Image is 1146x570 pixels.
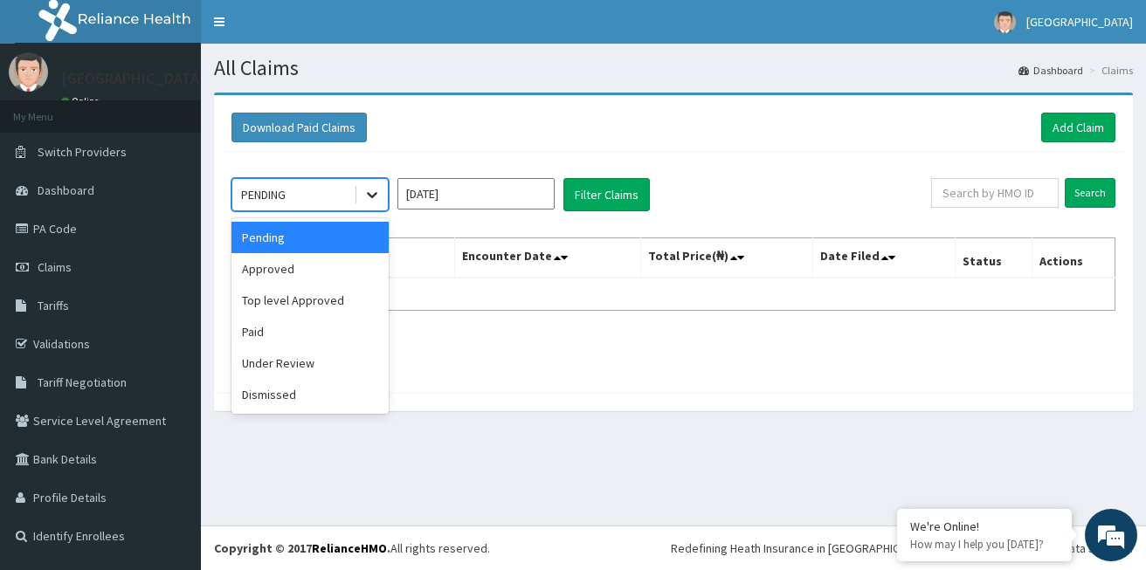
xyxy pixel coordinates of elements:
[214,540,390,556] strong: Copyright © 2017 .
[1032,238,1115,278] th: Actions
[1041,113,1115,142] a: Add Claim
[214,57,1133,79] h1: All Claims
[397,178,555,209] input: Select Month and Year
[38,298,69,313] span: Tariffs
[201,525,1146,570] footer: All rights reserved.
[91,98,293,120] div: Chat with us now
[910,518,1059,534] div: We're Online!
[1065,178,1115,208] input: Search
[38,182,94,198] span: Dashboard
[231,222,389,253] div: Pending
[32,87,71,131] img: d_794563401_company_1708531726252_794563401
[955,238,1032,278] th: Status
[61,71,205,86] p: [GEOGRAPHIC_DATA]
[812,238,955,278] th: Date Filed
[312,540,387,556] a: RelianceHMO
[231,347,389,379] div: Under Review
[1018,63,1083,78] a: Dashboard
[9,382,333,443] textarea: Type your message and hit 'Enter'
[671,539,1133,557] div: Redefining Heath Insurance in [GEOGRAPHIC_DATA] using Telemedicine and Data Science!
[563,178,650,211] button: Filter Claims
[231,113,367,142] button: Download Paid Claims
[38,374,127,390] span: Tariff Negotiation
[231,285,389,316] div: Top level Approved
[454,238,640,278] th: Encounter Date
[994,11,1016,33] img: User Image
[231,379,389,410] div: Dismissed
[931,178,1059,208] input: Search by HMO ID
[231,253,389,285] div: Approved
[1026,14,1133,30] span: [GEOGRAPHIC_DATA]
[101,173,241,349] span: We're online!
[61,95,103,107] a: Online
[231,316,389,347] div: Paid
[241,186,286,203] div: PENDING
[910,537,1059,552] p: How may I help you today?
[640,238,812,278] th: Total Price(₦)
[38,259,72,275] span: Claims
[1085,63,1133,78] li: Claims
[286,9,328,51] div: Minimize live chat window
[38,144,127,160] span: Switch Providers
[9,52,48,92] img: User Image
